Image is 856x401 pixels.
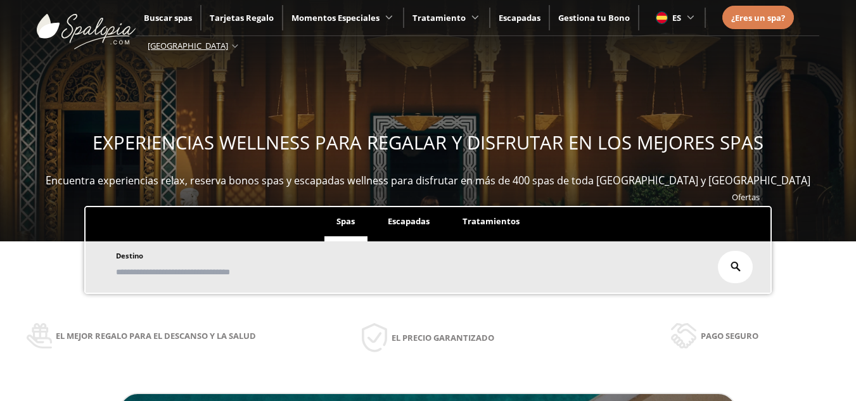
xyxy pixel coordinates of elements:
[116,251,143,260] span: Destino
[336,215,355,227] span: Spas
[93,130,763,155] span: EXPERIENCIAS WELLNESS PARA REGALAR Y DISFRUTAR EN LOS MEJORES SPAS
[392,331,494,345] span: El precio garantizado
[210,12,274,23] a: Tarjetas Regalo
[731,12,785,23] span: ¿Eres un spa?
[499,12,540,23] a: Escapadas
[388,215,430,227] span: Escapadas
[56,329,256,343] span: El mejor regalo para el descanso y la salud
[46,174,810,188] span: Encuentra experiencias relax, reserva bonos spas y escapadas wellness para disfrutar en más de 40...
[732,191,760,203] a: Ofertas
[731,11,785,25] a: ¿Eres un spa?
[558,12,630,23] a: Gestiona tu Bono
[463,215,520,227] span: Tratamientos
[144,12,192,23] a: Buscar spas
[701,329,758,343] span: Pago seguro
[148,40,228,51] span: [GEOGRAPHIC_DATA]
[37,1,136,49] img: ImgLogoSpalopia.BvClDcEz.svg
